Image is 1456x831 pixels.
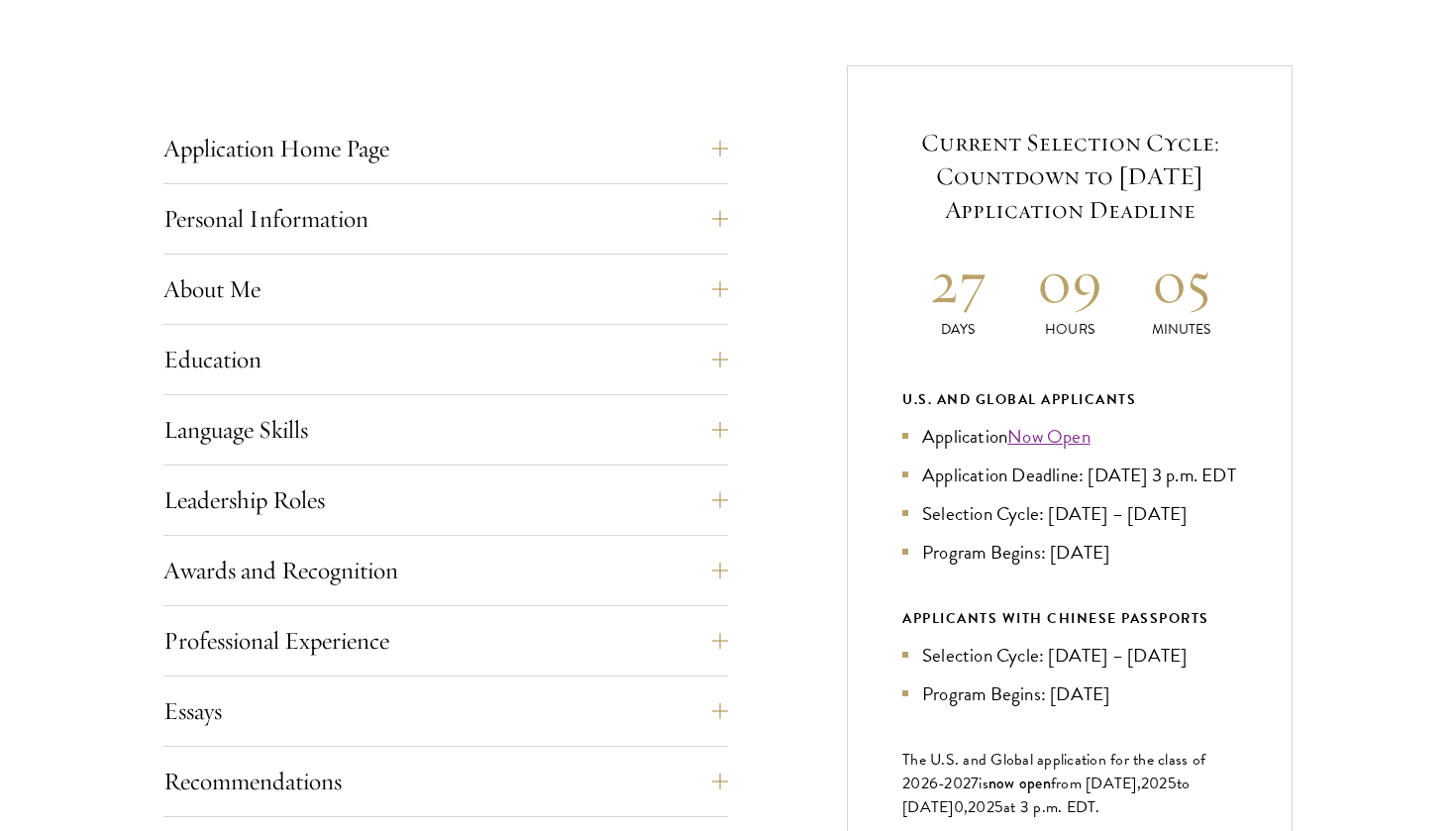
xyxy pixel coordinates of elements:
button: Leadership Roles [163,476,728,524]
p: Minutes [1125,319,1237,340]
button: Language Skills [163,406,728,454]
span: is [979,772,988,795]
button: Professional Experience [163,617,728,665]
button: Education [163,336,728,383]
div: U.S. and Global Applicants [902,387,1237,412]
span: at 3 p.m. EDT. [1003,795,1100,819]
button: Recommendations [163,758,728,805]
button: Personal Information [163,195,728,243]
button: Awards and Recognition [163,547,728,594]
span: , [964,795,968,819]
h2: 09 [1014,245,1126,319]
span: 0 [954,795,964,819]
h5: Current Selection Cycle: Countdown to [DATE] Application Deadline [902,126,1237,227]
li: Selection Cycle: [DATE] – [DATE] [902,499,1237,528]
p: Hours [1014,319,1126,340]
h2: 27 [902,245,1014,319]
button: Application Home Page [163,125,728,172]
div: APPLICANTS WITH CHINESE PASSPORTS [902,606,1237,631]
button: Essays [163,687,728,735]
span: to [DATE] [902,772,1190,819]
span: 6 [929,772,938,795]
button: About Me [163,265,728,313]
li: Application Deadline: [DATE] 3 p.m. EDT [902,461,1237,489]
p: Days [902,319,1014,340]
span: 7 [971,772,979,795]
span: 5 [1168,772,1177,795]
li: Selection Cycle: [DATE] – [DATE] [902,641,1237,670]
span: 202 [1141,772,1168,795]
span: The U.S. and Global application for the class of 202 [902,748,1205,795]
span: 5 [994,795,1003,819]
li: Program Begins: [DATE] [902,538,1237,567]
li: Application [902,422,1237,451]
span: from [DATE], [1051,772,1141,795]
span: -202 [938,772,971,795]
span: 202 [968,795,994,819]
li: Program Begins: [DATE] [902,679,1237,708]
h2: 05 [1125,245,1237,319]
span: now open [988,772,1051,794]
a: Now Open [1007,422,1091,451]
